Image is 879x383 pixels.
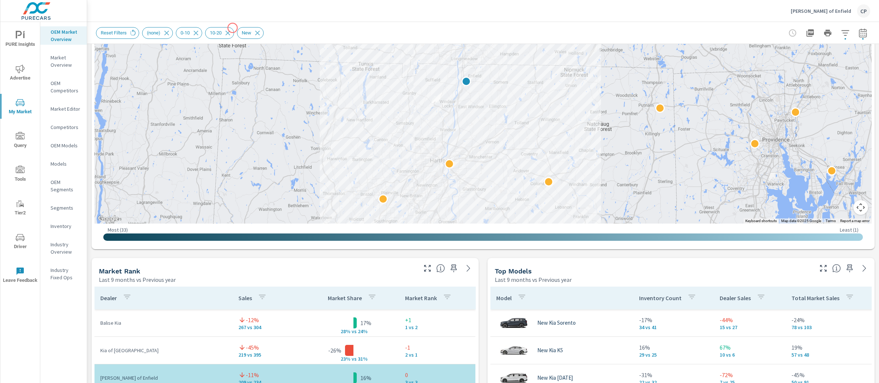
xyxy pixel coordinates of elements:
[405,294,437,302] p: Market Rank
[844,262,856,274] span: Save this to your personalized report
[237,30,256,36] span: New
[40,103,87,114] div: Market Editor
[51,222,81,230] p: Inventory
[51,54,81,69] p: Market Overview
[639,324,708,330] p: 34 vs 41
[720,324,780,330] p: 15 vs 27
[3,233,38,251] span: Driver
[100,347,227,354] p: Kia of [GEOGRAPHIC_DATA]
[639,371,708,379] p: -31%
[720,371,780,379] p: -72%
[40,122,87,133] div: Competitors
[238,324,302,330] p: 267 vs 304
[856,26,870,40] button: Select Date Range
[108,227,128,233] p: Most ( 33 )
[96,30,131,36] span: Reset Filters
[354,328,372,335] p: s 24%
[142,30,165,36] span: (none)
[142,27,173,39] div: (none)
[51,241,81,255] p: Industry Overview
[791,352,869,358] p: 57 vs 48
[205,30,226,36] span: 10-20
[0,22,40,292] div: nav menu
[96,27,139,39] div: Reset Filters
[237,27,264,39] div: New
[639,343,708,352] p: 16%
[781,219,821,223] span: Map data ©2025 Google
[99,275,176,284] p: Last 9 months vs Previous year
[176,30,194,36] span: 0-10
[335,328,354,335] p: 28% v
[51,124,81,131] p: Competitors
[40,26,87,45] div: OEM Market Overview
[791,371,869,379] p: -45%
[720,294,751,302] p: Dealer Sales
[246,371,259,379] p: -11%
[3,267,38,285] span: Leave Feedback
[51,142,81,149] p: OEM Models
[3,132,38,150] span: Query
[238,352,302,358] p: 219 vs 395
[360,318,371,327] p: 17%
[51,80,81,94] p: OEM Competitors
[791,343,869,352] p: 19%
[463,262,474,274] a: See more details in report
[99,267,140,275] h5: Market Rank
[3,98,38,116] span: My Market
[246,316,259,324] p: -12%
[328,294,362,302] p: Market Share
[745,218,777,224] button: Keyboard shortcuts
[791,8,851,14] p: [PERSON_NAME] of Enfield
[495,275,572,284] p: Last 9 months vs Previous year
[51,28,81,43] p: OEM Market Overview
[791,316,869,324] p: -24%
[360,373,371,382] p: 16%
[405,343,470,352] p: -1
[40,158,87,169] div: Models
[826,219,836,223] a: Terms (opens in new tab)
[51,105,81,113] p: Market Editor
[96,214,120,224] img: Google
[176,27,202,39] div: 0-10
[405,324,470,330] p: 1 vs 2
[3,166,38,184] span: Tools
[40,221,87,232] div: Inventory
[246,343,259,352] p: -45%
[832,264,841,273] span: Find the biggest opportunities within your model lineup nationwide. [Source: Market registration ...
[205,27,234,39] div: 10-20
[3,31,38,49] span: PURE Insights
[838,26,853,40] button: Apply Filters
[100,294,117,302] p: Dealer
[51,266,81,281] p: Industry Fixed Ops
[720,343,780,352] p: 67%
[40,140,87,151] div: OEM Models
[40,177,87,195] div: OEM Segments
[405,352,470,358] p: 2 vs 1
[720,352,780,358] p: 10 vs 6
[448,262,460,274] span: Save this to your personalized report
[40,239,87,257] div: Industry Overview
[840,219,869,223] a: Report a map error
[422,262,433,274] button: Make Fullscreen
[328,346,341,355] p: -26%
[499,312,528,334] img: glamour
[40,202,87,213] div: Segments
[639,294,682,302] p: Inventory Count
[238,294,252,302] p: Sales
[720,316,780,324] p: -44%
[496,294,512,302] p: Model
[3,65,38,82] span: Advertise
[499,339,528,361] img: glamour
[639,316,708,324] p: -17%
[858,262,870,274] a: See more details in report
[100,374,227,382] p: [PERSON_NAME] of Enfield
[51,204,81,211] p: Segments
[495,267,532,275] h5: Top Models
[335,356,354,362] p: 23% v
[791,294,839,302] p: Total Market Sales
[40,78,87,96] div: OEM Competitors
[405,316,470,324] p: +1
[817,262,829,274] button: Make Fullscreen
[354,356,372,362] p: s 31%
[40,265,87,283] div: Industry Fixed Ops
